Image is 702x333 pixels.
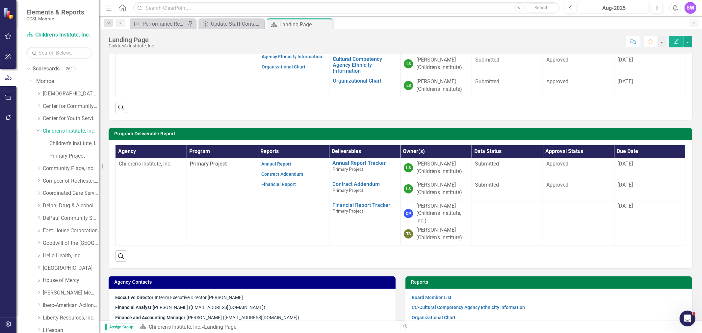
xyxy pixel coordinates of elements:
div: TS [404,229,413,239]
strong: Financial Analyst: [115,305,153,310]
span: [DATE] [618,78,633,85]
h3: Program Deliverable Report [114,131,689,136]
a: Ibero-American Action League, Inc. [43,302,99,309]
a: East House Corporation [43,227,99,235]
a: Contract Addendum [333,181,397,187]
button: Aug-2025 [579,2,649,14]
a: Goodwill of the [GEOGRAPHIC_DATA] [43,240,99,247]
div: Landing Page [279,20,331,29]
td: Double-Click to Edit [543,76,614,97]
a: DePaul Community Services, lnc. [43,215,99,222]
td: Double-Click to Edit [258,158,329,245]
div: LS [404,184,413,193]
span: [DATE] [618,203,633,209]
small: CCSI: Monroe [26,16,84,21]
span: [DATE] [618,182,633,188]
strong: Executive Director: [115,295,155,300]
span: [PERSON_NAME] ([EMAIL_ADDRESS][DOMAIN_NAME]) [115,315,299,320]
input: Search Below... [26,47,92,59]
span: Approved [546,161,568,167]
td: Double-Click to Edit [472,200,543,245]
div: Landing Page [204,324,236,330]
img: ClearPoint Strategy [3,8,15,19]
td: Double-Click to Edit Right Click for Context Menu [329,200,401,245]
a: Cultural Competency Agency Ethnicity Information [333,56,397,74]
a: Center for Youth Services, Inc. [43,115,99,122]
a: Financial Report [261,182,296,187]
span: Primary Project [333,166,363,172]
div: [PERSON_NAME] (Children's Institute) [416,56,468,71]
td: Double-Click to Edit Right Click for Context Menu [329,179,401,200]
a: Organizational Chart [333,78,397,84]
input: Search ClearPoint... [133,2,560,14]
td: Double-Click to Edit [116,33,258,97]
td: Double-Click to Edit [401,76,472,97]
td: Double-Click to Edit [472,179,543,200]
a: House of Mercy [43,277,99,284]
iframe: Intercom live chat [680,311,695,326]
div: [PERSON_NAME] (Children's Institute) [416,226,468,242]
div: [PERSON_NAME] (Children's Institute) [416,181,468,196]
a: Contract Addendum [261,171,303,177]
a: Children's Institute, Inc. (MCOMH Internal) [49,140,99,147]
td: Double-Click to Edit [472,54,543,76]
a: Primary Project [49,152,99,160]
a: Helio Health, Inc. [43,252,99,260]
td: Double-Click to Edit [543,54,614,76]
span: [DATE] [618,161,633,167]
td: Double-Click to Edit Right Click for Context Menu [329,158,401,179]
div: Update Staff Contacts and Website Link on Agency Landing Page [211,20,263,28]
div: LS [404,59,413,68]
td: Double-Click to Edit Right Click for Context Menu [329,54,401,76]
a: Performance Report [132,20,186,28]
div: [PERSON_NAME] (Children's Institute, Inc.) [416,202,468,225]
div: LS [404,81,413,90]
a: Organizational Chart [262,64,305,69]
td: Double-Click to Edit [401,54,472,76]
span: Primary Project [190,161,227,167]
a: Board Member List [412,295,452,300]
a: Liberty Resources, Inc. [43,314,99,322]
td: Double-Click to Edit [614,76,685,97]
td: Double-Click to Edit [614,54,685,76]
div: CP [404,209,413,218]
a: Monroe [36,78,99,85]
a: Delphi Drug & Alcohol Council [43,202,99,210]
div: » [140,323,396,331]
a: Annual Report [261,161,291,166]
span: Search [534,5,549,10]
td: Double-Click to Edit [401,158,472,179]
div: LS [404,163,413,172]
span: Submitted [475,161,499,167]
p: Children's Institute, Inc. [119,160,183,168]
a: [GEOGRAPHIC_DATA] [43,265,99,272]
a: Scorecards [33,65,60,73]
span: Submitted [475,182,499,188]
a: Children's Institute, Inc. [43,127,99,135]
span: Interim Executive Director [PERSON_NAME] [115,295,243,300]
td: Double-Click to Edit [543,200,614,245]
td: Double-Click to Edit [614,200,686,245]
span: Primary Project [333,188,363,193]
td: Double-Click to Edit [543,158,614,179]
td: Double-Click to Edit [401,200,472,245]
span: Submitted [475,57,499,63]
a: Financial Report Tracker [333,202,397,208]
strong: Finance and Accounting Manager: [115,315,187,320]
button: SW [685,2,696,14]
a: [PERSON_NAME] Memorial Institute, Inc. [43,289,99,297]
span: Approved [546,57,568,63]
span: Submitted [475,78,499,85]
h3: Reports [411,280,689,285]
td: Double-Click to Edit Right Click for Context Menu [329,76,401,97]
h3: Agency Contacts [114,280,392,285]
a: Children's Institute, Inc. [149,324,201,330]
span: Primary Project [333,208,363,214]
a: CC-Cultural Competency Agency Ethnicity Information [412,305,525,310]
div: Children's Institute, Inc. [109,43,155,48]
td: Double-Click to Edit [472,158,543,179]
td: Double-Click to Edit [258,33,329,97]
div: Landing Page [109,36,155,43]
span: Approved [546,182,568,188]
